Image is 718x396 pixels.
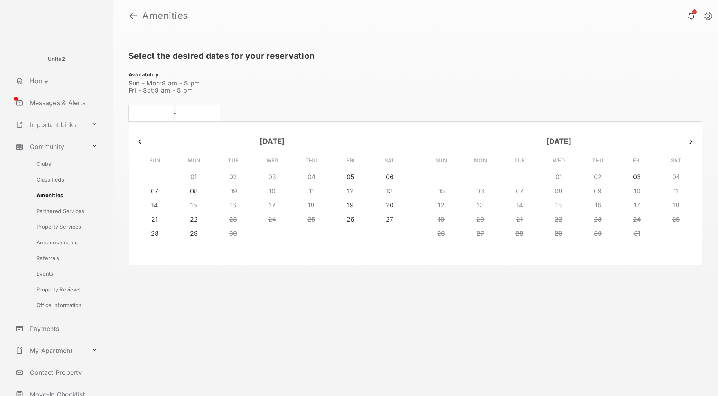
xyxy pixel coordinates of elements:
[500,214,539,225] button: 0021 October 294th 2025
[461,214,500,225] button: 0020 October 293rd 2025
[213,185,253,196] button: 0009 September 252nd 2025
[422,185,461,196] button: 0005 October 278th 2025
[461,228,500,239] button: 0027 October 300th 2025
[331,214,370,225] button: 0026 September 269th 2025
[292,200,331,211] button: 0018 September 261st 2025
[128,80,200,87] span: Sun - Mon : 9 am - 5 pm
[578,228,617,239] button: 0030 October 303rd 2025
[14,219,113,234] a: Property Services
[370,157,409,163] span: Sat
[578,171,617,182] button: 0002 October 275th 2025
[579,157,618,163] span: Thu
[253,171,292,182] button: 0003 September 246th 2025
[500,228,539,239] button: 0028 October 301st 2025
[213,200,253,211] button: 0016 September 259th 2025
[461,185,500,196] button: 0006 October 279th 2025
[539,214,578,225] button: 0022 October 295th 2025
[13,71,113,90] a: Home
[617,157,657,163] span: Fri
[174,200,213,211] button: 0015 September 258th 2025
[253,214,292,225] button: 0024 September 267th 2025
[14,203,113,219] a: Partnered Services
[135,214,174,225] button: 0021 September 264th 2025
[657,185,696,196] button: 0011 October 284th 2025
[135,137,145,146] button: Previous month
[292,157,331,163] span: Thu
[14,187,113,203] a: Amenities
[253,200,292,211] button: 0017 September 260th 2025
[617,200,657,211] button: 0017 October 290th 2025
[539,157,579,163] span: Wed
[13,115,88,134] a: Important Links
[128,71,702,78] h6: Availability
[422,228,461,239] button: 0026 October 299th 2025
[370,214,409,225] button: 0027 September 270th 2025
[539,171,578,182] button: 0001 October 274th 2025
[14,172,113,187] a: Classifieds
[213,171,253,182] button: 0002 September 245th 2025
[13,93,113,112] a: Messages & Alerts
[142,11,188,20] strong: Amenities
[14,282,113,297] a: Property Reviews
[174,157,214,163] span: Mon
[14,234,113,250] a: Announcements
[422,200,461,211] button: 0012 October 285th 2025
[14,156,113,172] a: Clubs
[461,157,500,163] span: Mon
[657,214,696,225] button: 0025 October 298th 2025
[174,185,213,196] button: 0008 September 251st 2025
[657,171,696,182] button: 0004 October 277th 2025
[370,171,409,182] button: 0006 September 249th 2025
[500,157,539,163] span: Tue
[135,228,174,239] button: 0028 September 271st 2025
[617,171,657,182] button: 0003 October 276th 2025
[657,200,696,211] button: 0018 October 291st 2025
[213,228,253,239] button: 0030 September 273rd 2025
[13,137,88,156] a: Community
[13,341,88,360] a: My Apartment
[173,105,176,121] em: -
[292,214,331,225] button: 0025 September 268th 2025
[500,185,539,196] button: 0007 October 280th 2025
[13,156,113,318] div: Community
[617,228,657,239] button: 0031 October 304th 2025
[539,228,578,239] button: 0029 October 302nd 2025
[213,214,253,225] button: 0023 September 266th 2025
[174,171,213,182] button: 0001 September 244th 2025
[578,214,617,225] button: 0023 October 296th 2025
[128,87,193,94] span: Fri - Sat : 9 am - 5 pm
[578,200,617,211] button: 0016 October 289th 2025
[578,185,617,196] button: 0009 October 282nd 2025
[617,185,657,196] button: 0010 October 283rd 2025
[174,214,213,225] button: 0022 September 265th 2025
[422,157,461,163] span: Sun
[461,200,500,211] button: 0013 October 286th 2025
[331,185,370,196] button: 0012 September 255th 2025
[370,200,409,211] button: 0020 September 263rd 2025
[331,171,370,182] button: 0005 September 248th 2025
[213,157,253,163] span: Tue
[135,185,174,196] button: 0007 September 250th 2025
[422,135,696,148] h3: [DATE]
[14,266,113,282] a: Events
[617,214,657,225] button: 0024 October 297th 2025
[14,250,113,266] a: Referrals
[13,363,113,382] a: Contact Property
[331,200,370,211] button: 0019 September 262nd 2025
[48,55,65,63] p: Unita2
[253,157,292,163] span: Wed
[129,123,702,253] div: Calendar day picker
[686,137,696,146] button: Next month
[253,185,292,196] button: 0010 September 253rd 2025
[128,51,702,61] h3: Select the desired dates for your reservation
[500,200,539,211] button: 0014 October 287th 2025
[292,185,331,196] button: 0011 September 254th 2025
[370,185,409,196] button: 0013 September 256th 2025
[135,135,409,148] h3: [DATE]
[422,214,461,225] button: 0019 October 292nd 2025
[292,171,331,182] button: 0004 September 247th 2025
[13,319,113,338] a: Payments
[174,228,213,239] button: 0029 September 272nd 2025
[14,297,113,318] a: Office Information
[331,157,370,163] span: Fri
